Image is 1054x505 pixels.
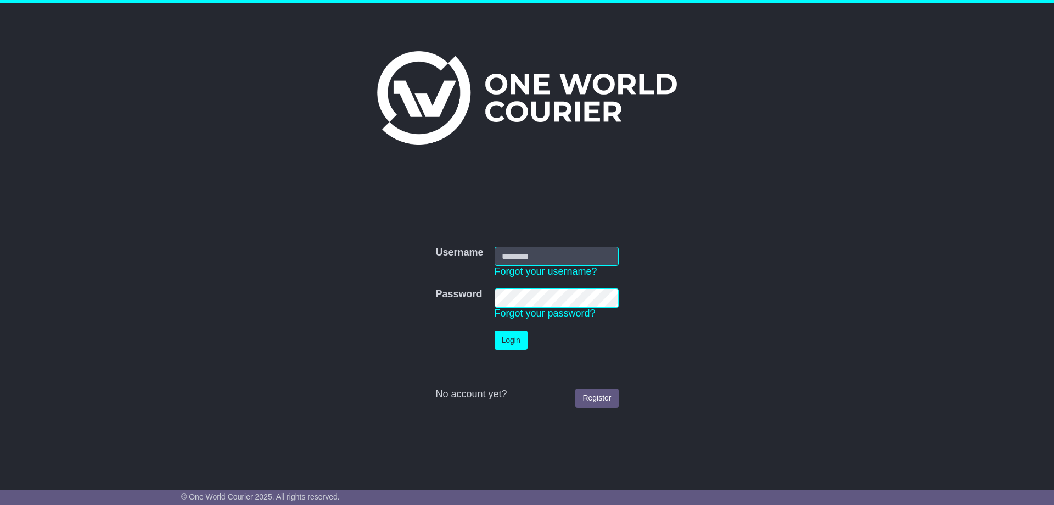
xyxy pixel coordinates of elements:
span: © One World Courier 2025. All rights reserved. [181,492,340,501]
img: One World [377,51,677,145]
div: No account yet? [435,389,618,401]
button: Login [495,331,528,350]
a: Register [575,389,618,408]
label: Username [435,247,483,259]
label: Password [435,288,482,301]
a: Forgot your password? [495,308,596,319]
a: Forgot your username? [495,266,597,277]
